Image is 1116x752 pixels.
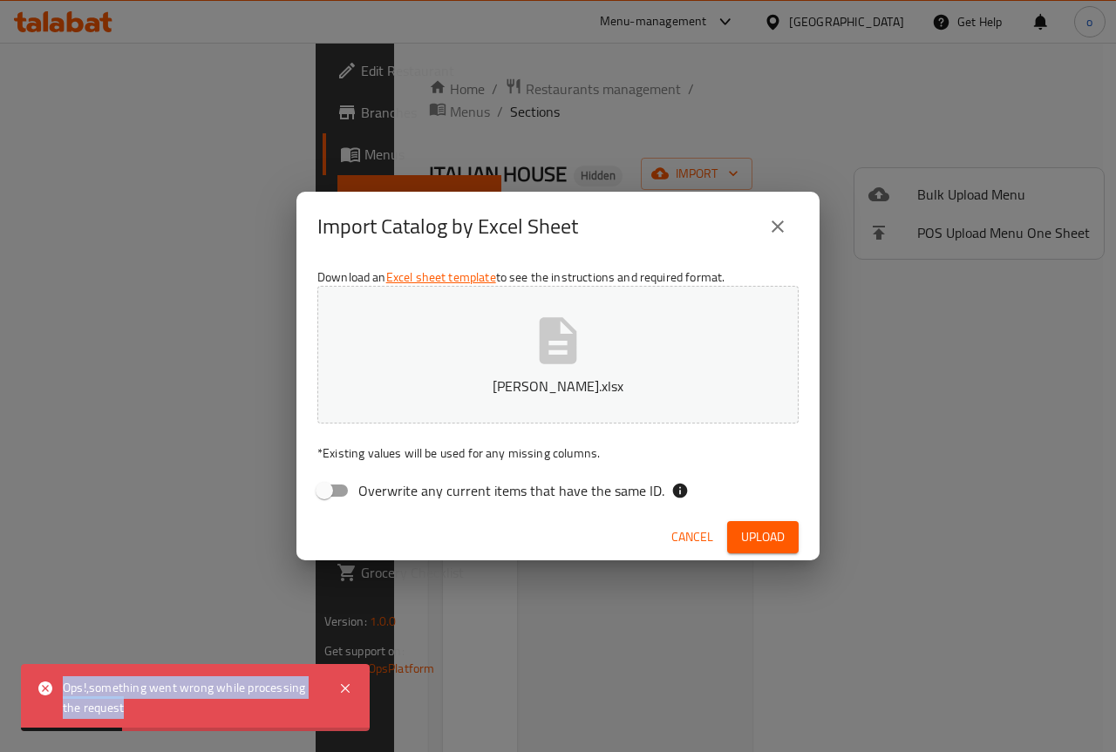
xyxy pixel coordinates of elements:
div: Ops!,something went wrong while processing the request [63,678,321,717]
p: Existing values will be used for any missing columns. [317,444,799,462]
span: Cancel [671,526,713,548]
div: Download an to see the instructions and required format. [296,261,820,514]
button: [PERSON_NAME].xlsx [317,286,799,423]
span: Overwrite any current items that have the same ID. [358,480,664,501]
span: Upload [741,526,785,548]
button: close [757,206,799,247]
button: Upload [727,521,799,553]
h2: Import Catalog by Excel Sheet [317,213,578,241]
svg: If the overwrite option isn't selected, then the items that match an existing ID will be ignored ... [671,482,689,499]
p: [PERSON_NAME].xlsx [344,376,772,396]
button: Cancel [664,521,720,553]
a: Excel sheet template [386,266,496,288]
